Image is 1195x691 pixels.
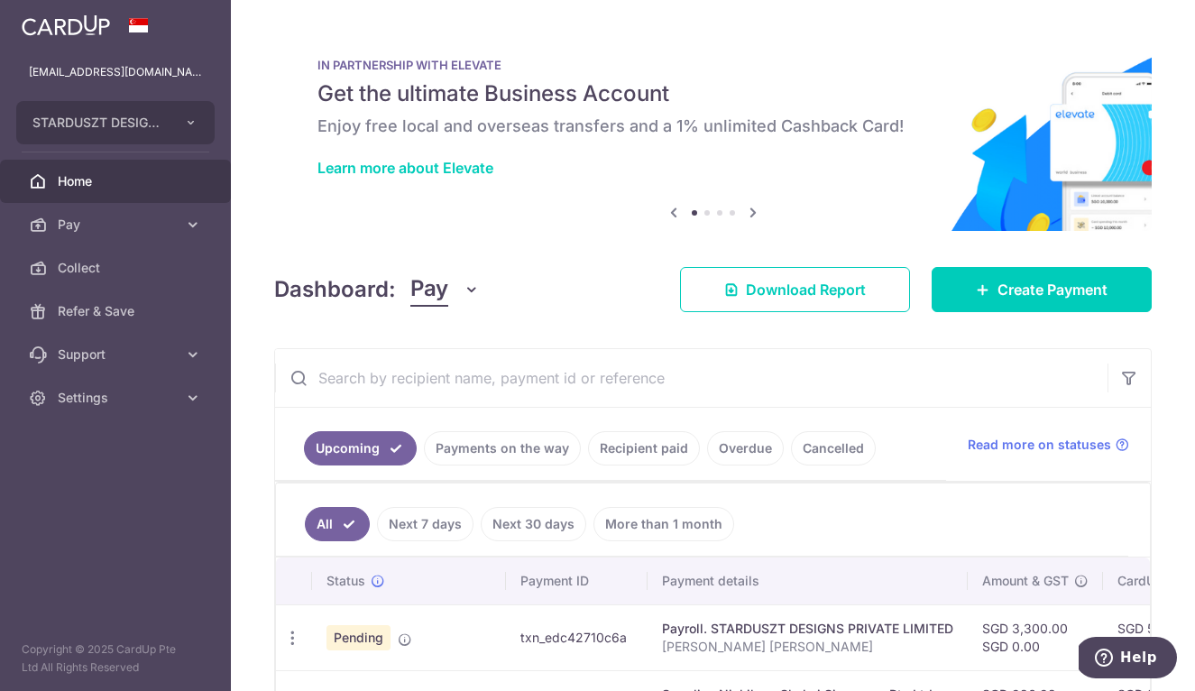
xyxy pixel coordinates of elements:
span: Pay [58,216,177,234]
span: Pay [410,272,448,307]
span: Status [326,572,365,590]
img: CardUp [22,14,110,36]
a: Create Payment [932,267,1152,312]
span: CardUp fee [1117,572,1186,590]
a: Recipient paid [588,431,700,465]
span: Home [58,172,177,190]
a: Next 30 days [481,507,586,541]
a: Payments on the way [424,431,581,465]
span: Create Payment [997,279,1108,300]
span: Support [58,345,177,364]
input: Search by recipient name, payment id or reference [275,349,1108,407]
a: Download Report [680,267,910,312]
span: Pending [326,625,391,650]
iframe: Opens a widget where you can find more information [1079,637,1177,682]
a: Overdue [707,431,784,465]
a: Read more on statuses [968,436,1129,454]
button: STARDUSZT DESIGNS PRIVATE LIMITED [16,101,215,144]
span: Settings [58,389,177,407]
span: Read more on statuses [968,436,1111,454]
p: [EMAIL_ADDRESS][DOMAIN_NAME] [29,63,202,81]
a: Upcoming [304,431,417,465]
span: Amount & GST [982,572,1069,590]
h6: Enjoy free local and overseas transfers and a 1% unlimited Cashback Card! [317,115,1108,137]
th: Payment ID [506,557,648,604]
p: IN PARTNERSHIP WITH ELEVATE [317,58,1108,72]
img: Renovation banner [274,29,1152,231]
a: Next 7 days [377,507,473,541]
th: Payment details [648,557,968,604]
span: STARDUSZT DESIGNS PRIVATE LIMITED [32,114,166,132]
h5: Get the ultimate Business Account [317,79,1108,108]
a: All [305,507,370,541]
span: Collect [58,259,177,277]
span: Refer & Save [58,302,177,320]
td: SGD 3,300.00 SGD 0.00 [968,604,1103,670]
a: Learn more about Elevate [317,159,493,177]
p: [PERSON_NAME] [PERSON_NAME] [662,638,953,656]
h4: Dashboard: [274,273,396,306]
span: Download Report [746,279,866,300]
button: Pay [410,272,480,307]
div: Payroll. STARDUSZT DESIGNS PRIVATE LIMITED [662,620,953,638]
td: txn_edc42710c6a [506,604,648,670]
a: More than 1 month [593,507,734,541]
a: Cancelled [791,431,876,465]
